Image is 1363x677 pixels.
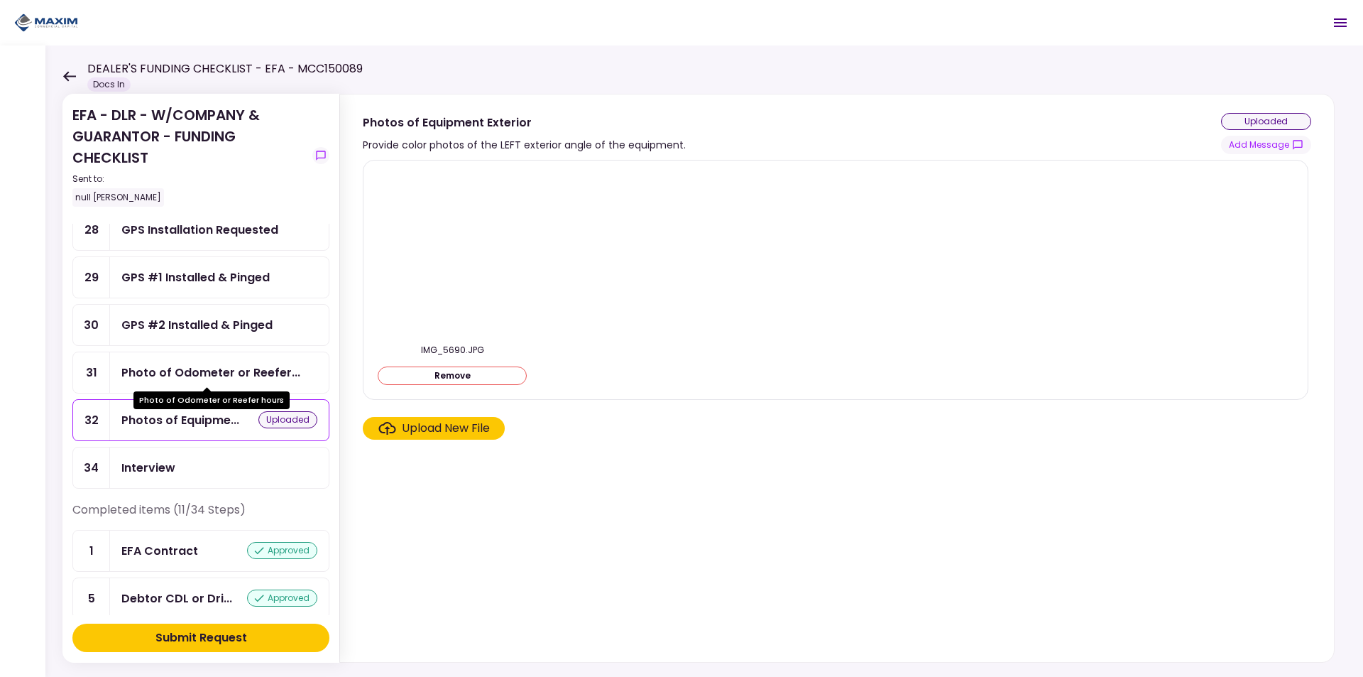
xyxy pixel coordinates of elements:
[72,256,329,298] a: 29GPS #1 Installed & Pinged
[155,629,247,646] div: Submit Request
[1221,136,1311,154] button: show-messages
[1323,6,1357,40] button: Open menu
[378,367,527,385] button: Remove
[72,624,329,652] button: Submit Request
[72,447,329,489] a: 34Interview
[363,114,686,131] div: Photos of Equipment Exterior
[72,399,329,441] a: 32Photos of Equipment Exterioruploaded
[121,316,273,334] div: GPS #2 Installed & Pinged
[247,590,317,607] div: approved
[73,257,110,298] div: 29
[312,147,329,164] button: show-messages
[72,104,307,207] div: EFA - DLR - W/COMPANY & GUARANTOR - FUNDING CHECKLIST
[247,542,317,559] div: approved
[73,352,110,393] div: 31
[133,391,290,409] div: Photo of Odometer or Reefer hours
[14,12,78,33] img: Partner icon
[1221,113,1311,130] div: uploaded
[121,459,175,477] div: Interview
[72,209,329,251] a: 28GPS Installation Requested
[339,94,1335,663] div: Photos of Equipment ExteriorProvide color photos of the LEFT exterior angle of the equipment.uplo...
[121,221,278,239] div: GPS Installation Requested
[72,352,329,394] a: 31Photo of Odometer or Reefer hours
[363,136,686,153] div: Provide color photos of the LEFT exterior angle of the equipment.
[73,210,110,250] div: 28
[87,77,131,92] div: Docs In
[73,400,110,440] div: 32
[73,305,110,345] div: 30
[121,364,300,381] div: Photo of Odometer or Reefer hours
[121,269,270,286] div: GPS #1 Installed & Pinged
[378,344,527,357] div: IMG_5690.JPG
[73,578,110,619] div: 5
[121,542,198,560] div: EFA Contract
[363,417,505,440] span: Click here to upload the required document
[73,448,110,488] div: 34
[72,530,329,572] a: 1EFA Contractapproved
[87,60,363,77] h1: DEALER'S FUNDING CHECKLIST - EFA - MCC150089
[72,173,307,185] div: Sent to:
[73,531,110,571] div: 1
[72,578,329,619] a: 5Debtor CDL or Driver Licenseapproved
[72,502,329,530] div: Completed items (11/34 Steps)
[402,420,490,437] div: Upload New File
[72,304,329,346] a: 30GPS #2 Installed & Pinged
[121,411,239,429] div: Photos of Equipment Exterior
[72,188,164,207] div: null [PERSON_NAME]
[258,411,317,428] div: uploaded
[121,590,232,607] div: Debtor CDL or Driver License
